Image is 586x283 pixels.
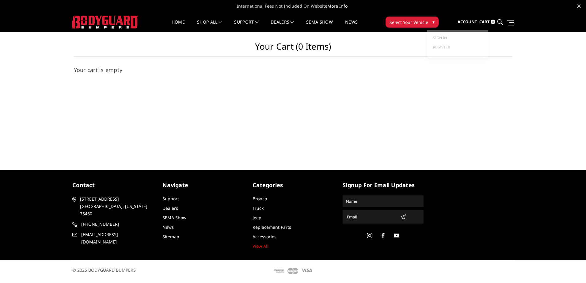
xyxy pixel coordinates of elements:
span: Sign in [433,35,447,40]
a: Register [433,43,482,52]
img: BODYGUARD BUMPERS [72,16,138,28]
a: Bronco [253,196,267,202]
a: SEMA Show [162,215,186,221]
h5: Navigate [162,181,243,189]
span: 0 [491,20,495,24]
a: Support [234,20,258,32]
a: Support [162,196,179,202]
a: Account [458,14,477,30]
span: Select Your Vehicle [390,19,428,25]
a: [PHONE_NUMBER] [72,221,153,228]
span: ▾ [432,19,435,25]
a: Sitemap [162,234,179,240]
h5: Categories [253,181,333,189]
span: [EMAIL_ADDRESS][DOMAIN_NAME] [81,231,152,246]
span: Account [458,19,477,25]
a: [EMAIL_ADDRESS][DOMAIN_NAME] [72,231,153,246]
a: View All [253,243,268,249]
input: Email [344,212,398,222]
span: [STREET_ADDRESS] [GEOGRAPHIC_DATA], [US_STATE] 75460 [80,195,151,217]
a: News [162,224,174,230]
input: Name [344,196,423,206]
a: Accessories [253,234,276,240]
a: Home [172,20,185,32]
a: News [345,20,358,32]
a: More Info [327,3,348,9]
a: SEMA Show [306,20,333,32]
h5: contact [72,181,153,189]
h5: signup for email updates [343,181,424,189]
span: Register [433,44,450,50]
a: Jeep [253,215,261,221]
h1: Your Cart (0 items) [74,41,512,57]
a: Truck [253,205,264,211]
button: Select Your Vehicle [386,17,439,28]
a: Replacement Parts [253,224,291,230]
a: Sign in [433,33,482,43]
span: © 2025 BODYGUARD BUMPERS [72,267,136,273]
a: shop all [197,20,222,32]
h3: Your cart is empty [74,66,512,74]
a: Dealers [162,205,178,211]
a: Dealers [271,20,294,32]
a: Cart 0 [479,14,495,30]
span: [PHONE_NUMBER] [81,221,152,228]
span: Cart [479,19,490,25]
